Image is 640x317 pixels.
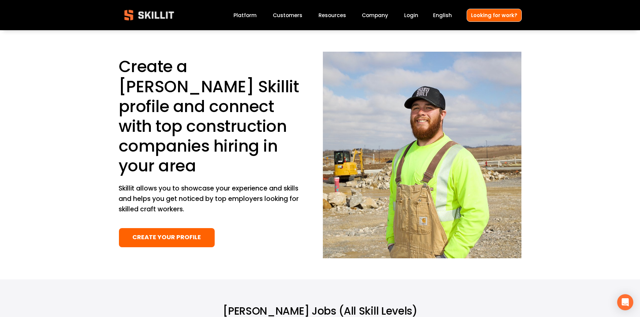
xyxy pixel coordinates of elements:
a: Platform [233,11,257,20]
h1: Create a [PERSON_NAME] Skillit profile and connect with top construction companies hiring in your... [119,57,300,176]
span: English [433,11,452,19]
a: CREATE YOUR PROFILE [119,228,215,248]
a: Looking for work? [467,9,522,22]
a: Login [404,11,418,20]
a: Customers [273,11,302,20]
div: language picker [433,11,452,20]
a: folder dropdown [318,11,346,20]
a: Company [362,11,388,20]
div: Open Intercom Messenger [617,294,633,310]
p: Skillit allows you to showcase your experience and skills and helps you get noticed by top employ... [119,183,300,214]
img: Skillit [119,5,180,25]
span: Resources [318,11,346,19]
